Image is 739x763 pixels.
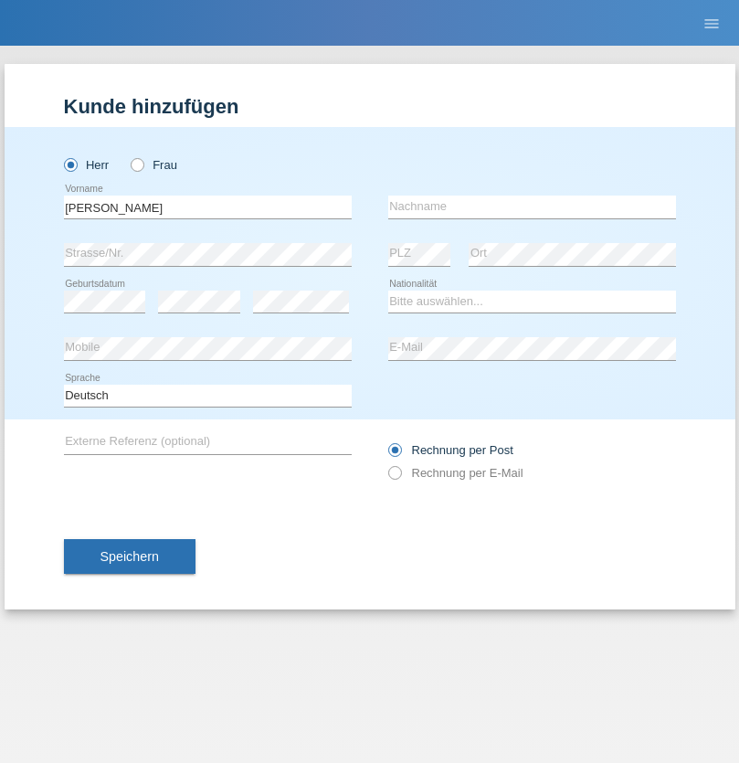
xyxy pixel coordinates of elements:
[64,158,110,172] label: Herr
[64,158,76,170] input: Herr
[388,466,400,489] input: Rechnung per E-Mail
[131,158,177,172] label: Frau
[693,17,730,28] a: menu
[100,549,159,564] span: Speichern
[131,158,143,170] input: Frau
[388,443,513,457] label: Rechnung per Post
[388,466,523,480] label: Rechnung per E-Mail
[64,539,195,574] button: Speichern
[702,15,721,33] i: menu
[388,443,400,466] input: Rechnung per Post
[64,95,676,118] h1: Kunde hinzufügen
